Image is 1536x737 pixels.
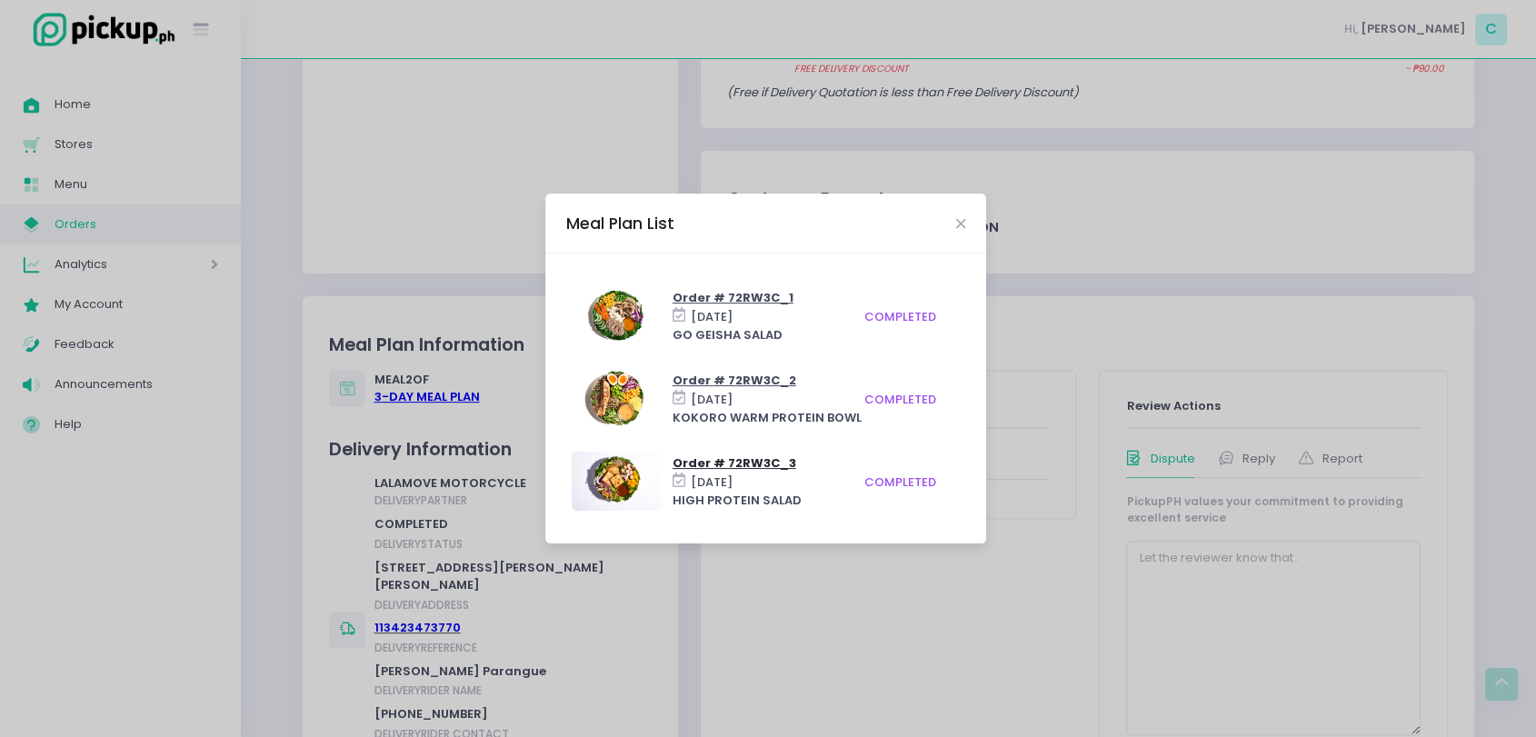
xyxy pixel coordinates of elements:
[673,491,802,508] span: HIGH PROTEIN SALAD
[864,307,936,324] span: completed
[864,473,936,490] span: completed
[673,371,796,388] a: Order # 72RW3C_2
[691,390,733,407] span: [DATE]
[673,408,862,425] span: KOKORO WARM PROTEIN BOWL
[691,307,733,324] span: [DATE]
[691,473,733,490] span: [DATE]
[673,453,796,471] a: Order # 72RW3C_3
[673,288,793,305] a: Order # 72RW3C_1
[673,454,796,472] span: Order # 72RW3C_3
[673,325,783,343] span: GO GEISHA SALAD
[864,390,936,407] span: completed
[673,289,793,306] span: Order # 72RW3C_1
[566,212,674,235] div: Meal Plan List
[956,219,965,228] button: Close
[673,372,796,389] span: Order # 72RW3C_2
